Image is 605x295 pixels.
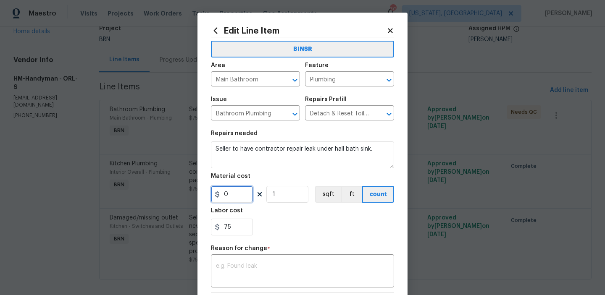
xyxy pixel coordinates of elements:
h5: Feature [305,63,329,68]
button: count [362,186,394,203]
button: Open [289,108,301,120]
h5: Area [211,63,225,68]
h5: Reason for change [211,245,267,251]
h2: Edit Line Item [211,26,387,35]
button: BINSR [211,41,394,57]
button: Open [289,74,301,86]
textarea: Seller to have contractor repair leak under hall bath sink. [211,141,394,168]
h5: Issue [211,97,227,102]
h5: Repairs Prefill [305,97,347,102]
h5: Repairs needed [211,131,258,136]
h5: Labor cost [211,208,243,214]
button: Open [383,74,395,86]
h5: Material cost [211,173,250,179]
button: Open [383,108,395,120]
button: ft [341,186,362,203]
button: sqft [315,186,341,203]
